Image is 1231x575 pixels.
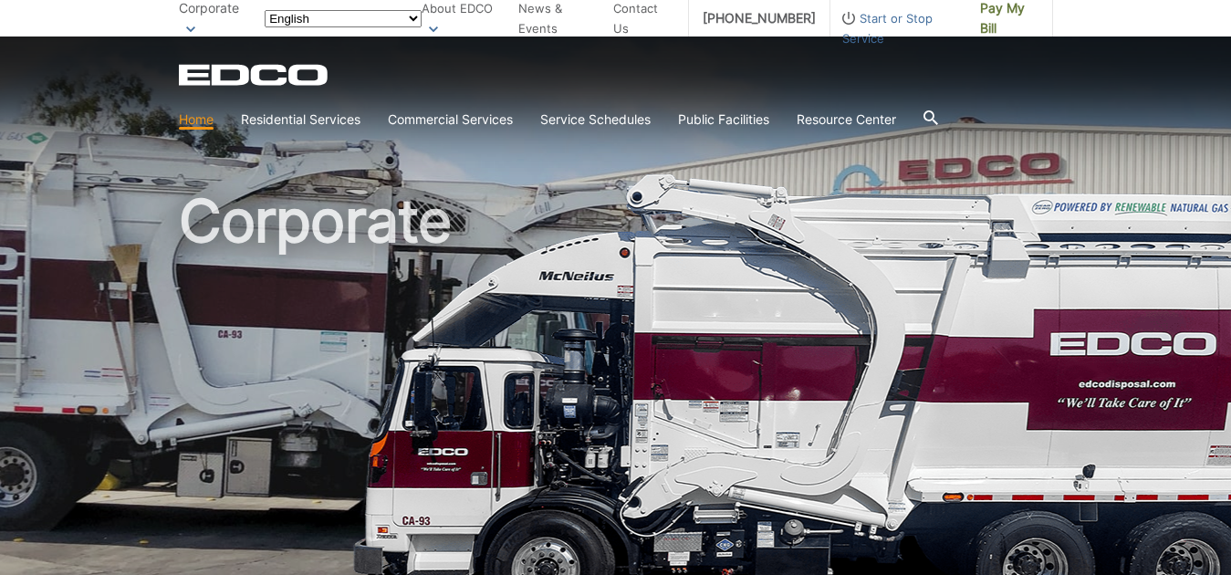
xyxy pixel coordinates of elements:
a: Commercial Services [388,110,513,130]
a: Home [179,110,214,130]
select: Select a language [265,10,422,27]
a: EDCD logo. Return to the homepage. [179,64,330,86]
a: Service Schedules [540,110,651,130]
a: Residential Services [241,110,360,130]
a: Resource Center [797,110,896,130]
a: Public Facilities [678,110,769,130]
